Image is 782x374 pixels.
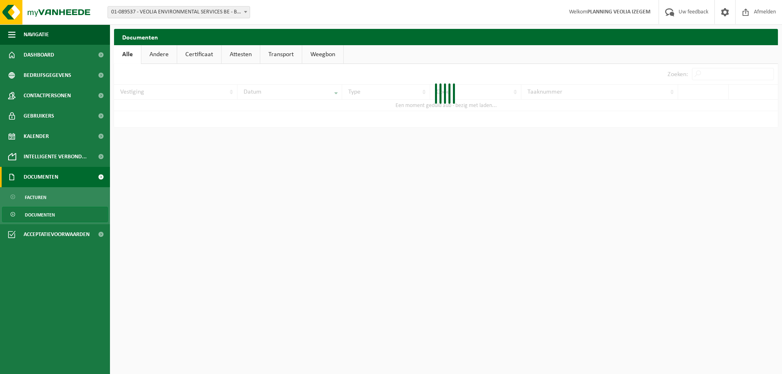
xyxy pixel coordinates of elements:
[24,126,49,147] span: Kalender
[114,29,778,45] h2: Documenten
[302,45,343,64] a: Weegbon
[177,45,221,64] a: Certificaat
[108,7,250,18] span: 01-089537 - VEOLIA ENVIRONMENTAL SERVICES BE - BEERSE
[24,106,54,126] span: Gebruikers
[24,224,90,245] span: Acceptatievoorwaarden
[24,167,58,187] span: Documenten
[260,45,302,64] a: Transport
[108,6,250,18] span: 01-089537 - VEOLIA ENVIRONMENTAL SERVICES BE - BEERSE
[25,207,55,223] span: Documenten
[24,45,54,65] span: Dashboard
[24,85,71,106] span: Contactpersonen
[25,190,46,205] span: Facturen
[222,45,260,64] a: Attesten
[2,207,108,222] a: Documenten
[24,65,71,85] span: Bedrijfsgegevens
[2,189,108,205] a: Facturen
[24,24,49,45] span: Navigatie
[114,45,141,64] a: Alle
[587,9,650,15] strong: PLANNING VEOLIA IZEGEM
[24,147,87,167] span: Intelligente verbond...
[141,45,177,64] a: Andere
